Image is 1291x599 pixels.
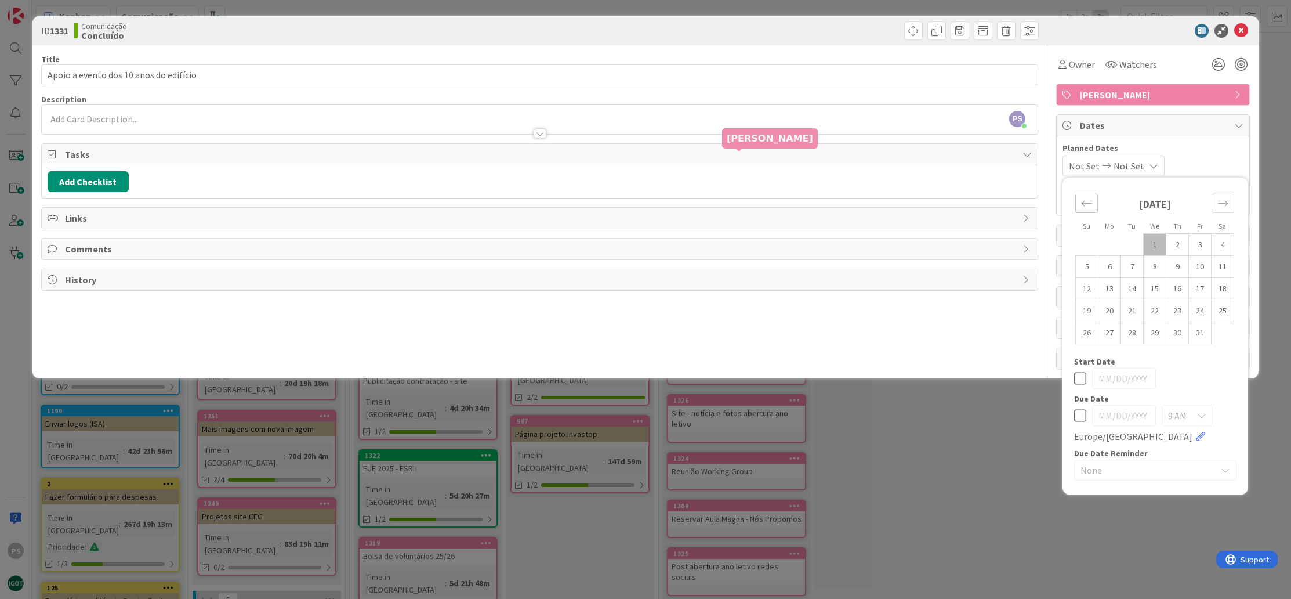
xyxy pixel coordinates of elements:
[1074,358,1115,366] span: Start Date
[1212,300,1234,322] td: Choose Saturday, 10/25/2025 12:00 PM as your check-in date. It’s available.
[24,2,53,16] span: Support
[65,242,1017,256] span: Comments
[1144,234,1166,256] td: Choose Wednesday, 10/01/2025 12:00 PM as your check-in date. It’s available.
[1119,57,1157,71] span: Watchers
[1062,142,1243,154] span: Planned Dates
[1074,395,1109,403] span: Due Date
[1212,234,1234,256] td: Choose Saturday, 10/04/2025 12:00 PM as your check-in date. It’s available.
[1144,300,1166,322] td: Choose Wednesday, 10/22/2025 12:00 PM as your check-in date. It’s available.
[1189,300,1212,322] td: Choose Friday, 10/24/2025 12:00 PM as your check-in date. It’s available.
[1076,300,1098,322] td: Choose Sunday, 10/19/2025 12:00 PM as your check-in date. It’s available.
[65,211,1017,225] span: Links
[1166,300,1189,322] td: Choose Thursday, 10/23/2025 12:00 PM as your check-in date. It’s available.
[1092,405,1156,426] input: MM/DD/YYYY
[65,147,1017,161] span: Tasks
[41,54,60,64] label: Title
[1069,57,1095,71] span: Owner
[50,25,68,37] b: 1331
[1105,222,1114,230] small: Mo
[1166,322,1189,344] td: Choose Thursday, 10/30/2025 12:00 PM as your check-in date. It’s available.
[1098,278,1121,300] td: Choose Monday, 10/13/2025 12:00 PM as your check-in date. It’s available.
[1166,256,1189,278] td: Choose Thursday, 10/09/2025 12:00 PM as your check-in date. It’s available.
[1166,278,1189,300] td: Choose Thursday, 10/16/2025 12:00 PM as your check-in date. It’s available.
[1121,300,1144,322] td: Choose Tuesday, 10/21/2025 12:00 PM as your check-in date. It’s available.
[1121,322,1144,344] td: Choose Tuesday, 10/28/2025 12:00 PM as your check-in date. It’s available.
[1062,183,1247,358] div: Calendar
[41,64,1039,85] input: type card name here...
[1189,234,1212,256] td: Choose Friday, 10/03/2025 12:00 PM as your check-in date. It’s available.
[1212,278,1234,300] td: Choose Saturday, 10/18/2025 12:00 PM as your check-in date. It’s available.
[1080,462,1210,478] span: None
[1212,256,1234,278] td: Choose Saturday, 10/11/2025 12:00 PM as your check-in date. It’s available.
[1009,111,1025,127] span: PS
[1080,88,1228,102] span: [PERSON_NAME]
[41,94,86,104] span: Description
[1144,278,1166,300] td: Choose Wednesday, 10/15/2025 12:00 PM as your check-in date. It’s available.
[1139,197,1171,211] strong: [DATE]
[1121,278,1144,300] td: Choose Tuesday, 10/14/2025 12:00 PM as your check-in date. It’s available.
[1114,159,1144,173] span: Not Set
[81,31,127,40] b: Concluído
[1076,256,1098,278] td: Choose Sunday, 10/05/2025 12:00 PM as your check-in date. It’s available.
[1150,222,1159,230] small: We
[1189,256,1212,278] td: Choose Friday, 10/10/2025 12:00 PM as your check-in date. It’s available.
[81,21,127,31] span: Comunicação
[1189,278,1212,300] td: Choose Friday, 10/17/2025 12:00 PM as your check-in date. It’s available.
[41,24,68,38] span: ID
[1168,407,1187,424] span: 9 AM
[65,273,1017,287] span: History
[727,133,813,144] h5: [PERSON_NAME]
[1212,194,1234,213] div: Move forward to switch to the next month.
[1069,159,1100,173] span: Not Set
[1121,256,1144,278] td: Choose Tuesday, 10/07/2025 12:00 PM as your check-in date. It’s available.
[1098,322,1121,344] td: Choose Monday, 10/27/2025 12:00 PM as your check-in date. It’s available.
[1074,430,1192,443] span: Europe/[GEOGRAPHIC_DATA]
[1098,300,1121,322] td: Choose Monday, 10/20/2025 12:00 PM as your check-in date. It’s available.
[1092,368,1156,389] input: MM/DD/YYYY
[1074,449,1148,457] span: Due Date Reminder
[1076,278,1098,300] td: Choose Sunday, 10/12/2025 12:00 PM as your check-in date. It’s available.
[48,171,129,192] button: Add Checklist
[1128,222,1136,230] small: Tu
[1173,222,1181,230] small: Th
[1219,222,1226,230] small: Sa
[1076,322,1098,344] td: Choose Sunday, 10/26/2025 12:00 PM as your check-in date. It’s available.
[1098,256,1121,278] td: Choose Monday, 10/06/2025 12:00 PM as your check-in date. It’s available.
[1075,194,1098,213] div: Move backward to switch to the previous month.
[1080,118,1228,132] span: Dates
[1083,222,1090,230] small: Su
[1166,234,1189,256] td: Choose Thursday, 10/02/2025 12:00 PM as your check-in date. It’s available.
[1144,256,1166,278] td: Choose Wednesday, 10/08/2025 12:00 PM as your check-in date. It’s available.
[1189,322,1212,344] td: Choose Friday, 10/31/2025 12:00 PM as your check-in date. It’s available.
[1144,322,1166,344] td: Choose Wednesday, 10/29/2025 12:00 PM as your check-in date. It’s available.
[1197,222,1203,230] small: Fr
